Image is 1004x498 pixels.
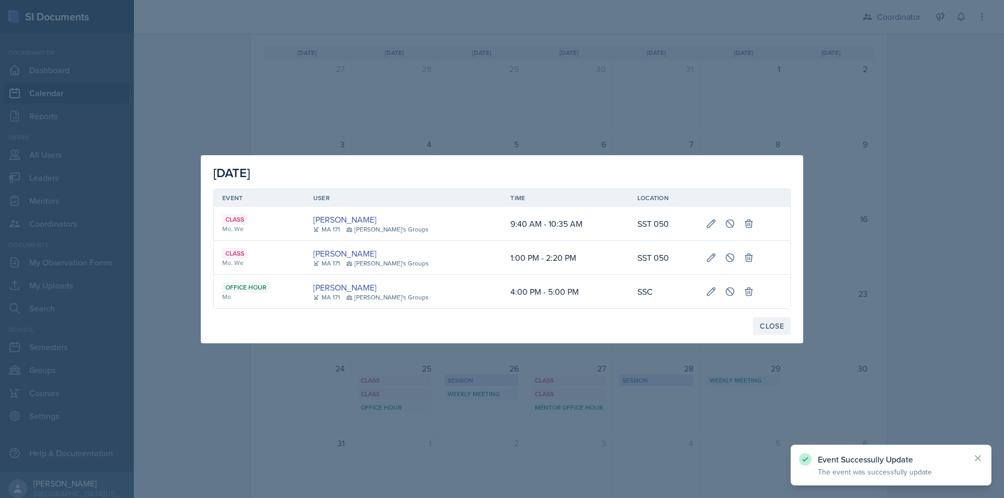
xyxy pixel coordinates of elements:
div: MA 171 [313,293,340,302]
p: The event was successfully update [818,467,964,477]
p: Event Successully Update [818,454,964,465]
div: Class [222,214,247,225]
div: MA 171 [313,259,340,268]
div: Mo, We [222,258,296,268]
div: Class [222,248,247,259]
button: Close [753,317,791,335]
a: [PERSON_NAME] [313,281,376,294]
div: [DATE] [213,164,791,182]
th: Event [214,189,305,207]
div: Mo, We [222,224,296,234]
td: 9:40 AM - 10:35 AM [502,207,629,241]
a: [PERSON_NAME] [313,247,376,260]
a: [PERSON_NAME] [313,213,376,226]
div: MA 171 [313,225,340,234]
td: SST 050 [629,241,698,275]
div: Close [760,322,784,330]
div: Office Hour [222,282,269,293]
div: [PERSON_NAME]'s Groups [346,293,429,302]
div: [PERSON_NAME]'s Groups [346,259,429,268]
div: Mo [222,292,296,302]
td: 4:00 PM - 5:00 PM [502,275,629,308]
th: User [305,189,503,207]
th: Time [502,189,629,207]
td: SST 050 [629,207,698,241]
td: SSC [629,275,698,308]
th: Location [629,189,698,207]
td: 1:00 PM - 2:20 PM [502,241,629,275]
div: [PERSON_NAME]'s Groups [346,225,429,234]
